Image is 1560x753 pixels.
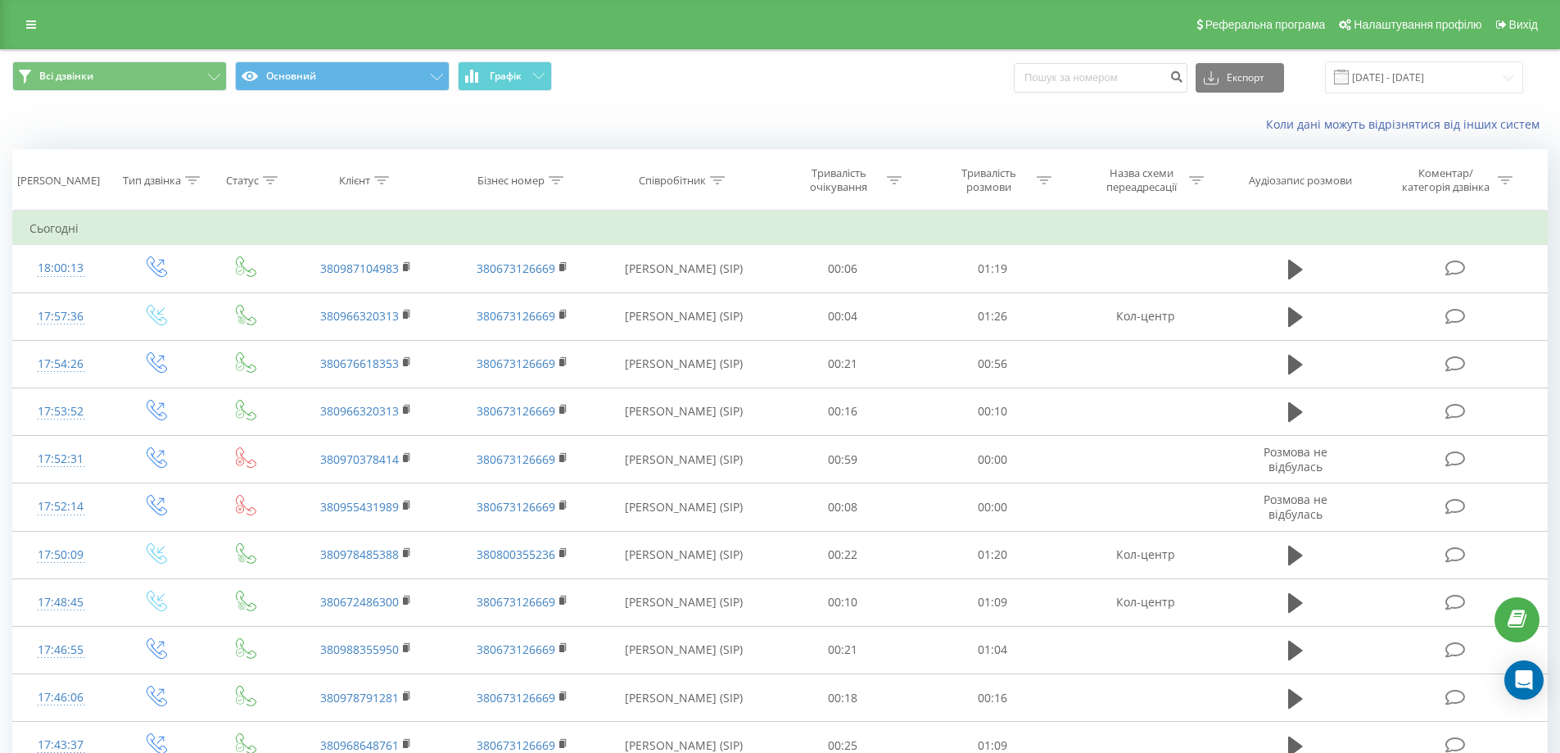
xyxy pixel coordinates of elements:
td: 01:04 [918,626,1068,674]
div: 17:46:55 [29,634,93,666]
td: 01:19 [918,245,1068,293]
div: Клієнт [339,174,370,188]
div: 18:00:13 [29,252,93,284]
a: 380672486300 [320,594,399,610]
button: Основний [235,61,450,91]
div: 17:48:45 [29,587,93,619]
td: [PERSON_NAME] (SIP) [600,674,768,722]
a: 380987104983 [320,261,399,276]
td: 01:20 [918,531,1068,578]
div: Коментар/категорія дзвінка [1398,166,1494,194]
div: 17:54:26 [29,348,93,380]
td: [PERSON_NAME] (SIP) [600,340,768,388]
div: [PERSON_NAME] [17,174,100,188]
a: Коли дані можуть відрізнятися вiд інших систем [1266,116,1548,132]
span: Налаштування профілю [1354,18,1481,31]
button: Експорт [1196,63,1284,93]
span: Розмова не відбулась [1264,492,1327,522]
a: 380673126669 [477,356,555,371]
td: [PERSON_NAME] (SIP) [600,388,768,435]
a: 380673126669 [477,737,555,753]
td: 00:06 [768,245,918,293]
a: 380970378414 [320,451,399,467]
a: 380966320313 [320,308,399,324]
div: 17:52:31 [29,443,93,475]
div: Тривалість очікування [795,166,883,194]
td: [PERSON_NAME] (SIP) [600,578,768,626]
div: Тривалість розмови [945,166,1033,194]
a: 380966320313 [320,403,399,419]
td: 00:59 [768,436,918,483]
td: [PERSON_NAME] (SIP) [600,483,768,531]
a: 380673126669 [477,499,555,515]
a: 380673126669 [477,308,555,324]
td: 00:00 [918,436,1068,483]
td: 00:00 [918,483,1068,531]
a: 380676618353 [320,356,399,371]
a: 380978485388 [320,547,399,562]
td: 00:18 [768,674,918,722]
a: 380800355236 [477,547,555,562]
td: 00:22 [768,531,918,578]
a: 380673126669 [477,690,555,705]
div: Статус [226,174,259,188]
a: 380673126669 [477,403,555,419]
td: Сьогодні [13,212,1548,245]
div: 17:57:36 [29,301,93,333]
a: 380978791281 [320,690,399,705]
td: 00:56 [918,340,1068,388]
a: 380988355950 [320,642,399,657]
td: 01:09 [918,578,1068,626]
div: Open Intercom Messenger [1504,660,1544,700]
td: [PERSON_NAME] (SIP) [600,436,768,483]
div: 17:52:14 [29,491,93,523]
td: Кол-центр [1067,531,1223,578]
td: [PERSON_NAME] (SIP) [600,531,768,578]
td: Кол-центр [1067,578,1223,626]
input: Пошук за номером [1014,63,1187,93]
div: 17:50:09 [29,539,93,571]
div: Тип дзвінка [123,174,181,188]
td: Кол-центр [1067,293,1223,340]
div: 17:53:52 [29,396,93,428]
td: 01:26 [918,293,1068,340]
span: Всі дзвінки [39,70,93,83]
span: Реферальна програма [1205,18,1326,31]
div: Назва схеми переадресації [1097,166,1185,194]
a: 380955431989 [320,499,399,515]
div: Співробітник [639,174,706,188]
div: Бізнес номер [477,174,545,188]
a: 380673126669 [477,594,555,610]
td: 00:04 [768,293,918,340]
span: Розмова не відбулась [1264,444,1327,474]
td: 00:21 [768,626,918,674]
a: 380673126669 [477,451,555,467]
button: Графік [458,61,552,91]
td: 00:16 [768,388,918,435]
td: 00:08 [768,483,918,531]
td: [PERSON_NAME] (SIP) [600,245,768,293]
div: Аудіозапис розмови [1249,174,1352,188]
a: 380968648761 [320,737,399,753]
button: Всі дзвінки [12,61,227,91]
td: [PERSON_NAME] (SIP) [600,626,768,674]
a: 380673126669 [477,261,555,276]
td: [PERSON_NAME] (SIP) [600,293,768,340]
td: 00:10 [918,388,1068,435]
span: Вихід [1509,18,1538,31]
span: Графік [490,70,522,82]
a: 380673126669 [477,642,555,657]
td: 00:10 [768,578,918,626]
td: 00:21 [768,340,918,388]
td: 00:16 [918,674,1068,722]
div: 17:46:06 [29,682,93,714]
